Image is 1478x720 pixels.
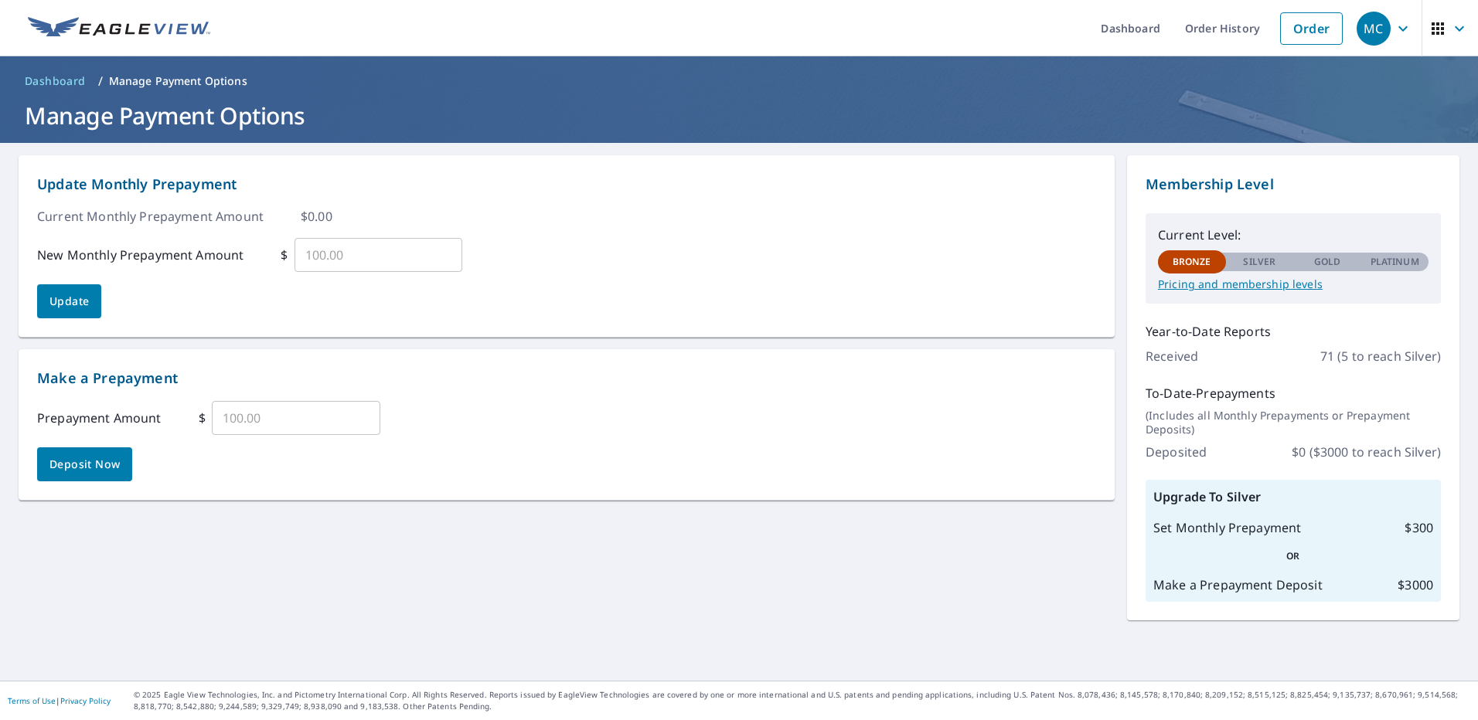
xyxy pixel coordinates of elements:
[37,368,1096,389] p: Make a Prepayment
[212,396,380,440] input: 100.00
[37,409,162,427] p: Prepayment Amount
[1280,12,1343,45] a: Order
[301,207,332,226] p: $ 0.00
[1314,255,1340,269] p: Gold
[98,72,103,90] li: /
[1153,549,1433,563] p: OR
[25,73,86,89] span: Dashboard
[8,696,111,705] p: |
[1158,277,1429,291] a: Pricing and membership levels
[19,100,1459,131] h1: Manage Payment Options
[1371,255,1419,269] p: Platinum
[37,246,243,264] p: New Monthly Prepayment Amount
[19,69,92,93] a: Dashboard
[1405,518,1433,537] p: $ 300
[1146,443,1207,461] p: Deposited
[1173,255,1211,269] p: Bronze
[37,174,1096,195] p: Update Monthly Prepayment
[1146,347,1198,365] p: Received
[1153,576,1323,594] p: Make a Prepayment Deposit
[1243,255,1275,269] p: Silver
[1146,322,1441,341] p: Year-to-Date Reports
[134,689,1470,712] p: © 2025 Eagle View Technologies, Inc. and Pictometry International Corp. All Rights Reserved. Repo...
[1320,347,1441,365] p: 71 (5 to reach Silver)
[60,695,111,706] a: Privacy Policy
[37,207,264,226] p: Current Monthly Prepayment Amount
[49,292,89,311] span: Update
[37,284,101,318] button: Update
[1158,226,1429,244] p: Current Level:
[1153,487,1433,506] p: Upgrade To Silver
[8,695,56,706] a: Terms of Use
[1357,12,1391,46] div: MC
[281,246,288,264] p: $
[37,447,132,481] button: Deposit Now
[28,17,210,40] img: EV Logo
[1146,384,1441,402] p: To-Date-Prepayments
[199,409,206,427] p: $
[1146,174,1441,195] p: Membership Level
[295,233,463,277] input: 100.00
[1398,576,1433,594] p: $ 3000
[49,455,120,474] span: Deposit Now
[19,69,1459,93] nav: breadcrumb
[1153,518,1301,537] p: Set Monthly Prepayment
[109,73,247,89] p: Manage Payment Options
[1292,443,1441,461] p: $ 0 ($3000 to reach Silver)
[1146,409,1441,436] p: (Includes all Monthly Prepayments or Prepayment Deposits)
